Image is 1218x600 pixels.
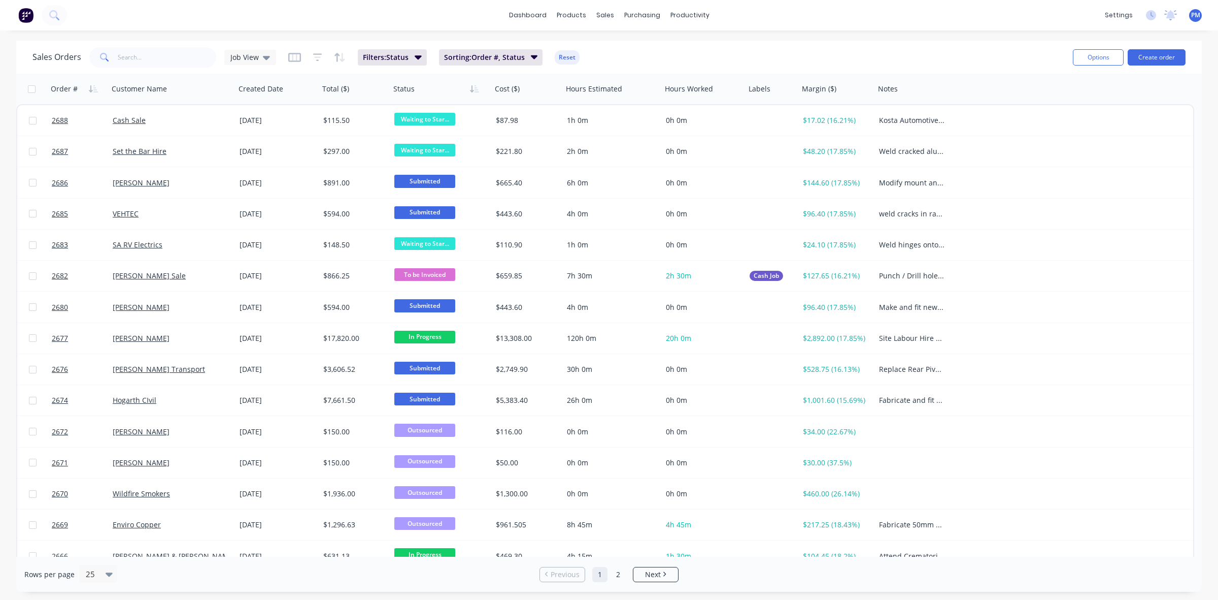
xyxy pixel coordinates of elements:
[496,458,556,468] div: $50.00
[52,354,113,385] a: 2676
[113,427,170,436] a: [PERSON_NAME]
[52,427,68,437] span: 2672
[504,8,552,23] a: dashboard
[323,271,383,281] div: $866.25
[567,302,653,312] div: 4h 0m
[754,271,779,281] span: Cash Job
[240,240,315,250] div: [DATE]
[879,364,944,374] div: Replace Rear Pivots 50mm - customer to supply bushes
[803,115,867,125] div: $17.02 (16.21%)
[496,271,556,281] div: $659.85
[394,331,455,343] span: In Progress
[52,302,68,312] span: 2680
[567,178,653,188] div: 6h 0m
[394,455,455,468] span: Outsourced
[240,364,315,374] div: [DATE]
[240,551,315,561] div: [DATE]
[113,364,205,374] a: [PERSON_NAME] Transport
[496,427,556,437] div: $116.00
[113,240,162,249] a: SA RV Electrics
[879,395,944,405] div: Fabricate and fit pintle style towbar to Ford Louisville truck
[567,551,653,561] div: 4h 15m
[496,302,556,312] div: $443.60
[666,520,691,529] span: 4h 45m
[665,84,713,94] div: Hours Worked
[18,8,33,23] img: Factory
[52,199,113,229] a: 2685
[879,333,944,343] div: Site Labour Hire 7.30am to 4.30pm - 2 men for 1 week (Basic Hand Tools only).
[32,52,81,62] h1: Sales Orders
[666,240,687,249] span: 0h 0m
[323,489,383,499] div: $1,936.00
[1191,11,1200,20] span: PM
[394,268,455,281] span: To be Invoiced
[358,49,427,66] button: Filters:Status
[567,271,653,281] div: 7h 30m
[666,115,687,125] span: 0h 0m
[52,168,113,198] a: 2686
[230,52,259,62] span: Job View
[52,146,68,156] span: 2687
[323,427,383,437] div: $150.00
[444,52,525,62] span: Sorting: Order #, Status
[803,395,867,405] div: $1,001.60 (15.69%)
[496,209,556,219] div: $443.60
[113,209,139,218] a: VEHTEC
[666,364,687,374] span: 0h 0m
[52,395,68,405] span: 2674
[567,364,653,374] div: 30h 0m
[52,489,68,499] span: 2670
[1128,49,1186,66] button: Create order
[52,510,113,540] a: 2669
[240,271,315,281] div: [DATE]
[619,8,665,23] div: purchasing
[52,364,68,374] span: 2676
[113,115,146,125] a: Cash Sale
[394,486,455,499] span: Outsourced
[240,178,315,188] div: [DATE]
[240,333,315,343] div: [DATE]
[666,395,687,405] span: 0h 0m
[551,570,580,580] span: Previous
[879,146,944,156] div: Weld cracked aluminum post, repair aluminum ring.
[666,333,691,343] span: 20h 0m
[803,271,867,281] div: $127.65 (16.21%)
[567,240,653,250] div: 1h 0m
[52,136,113,167] a: 2687
[496,520,556,530] div: $961.505
[803,551,867,561] div: $104.45 (18.2%)
[567,520,653,530] div: 8h 45m
[803,489,867,499] div: $460.00 (26.14%)
[803,178,867,188] div: $144.60 (17.85%)
[879,115,944,125] div: Kosta Automotive - Weld up Rim
[394,362,455,374] span: Submitted
[567,209,653,219] div: 4h 0m
[24,570,75,580] span: Rows per page
[567,115,653,125] div: 1h 0m
[592,567,607,582] a: Page 1 is your current page
[52,541,113,572] a: 2666
[633,570,678,580] a: Next page
[803,520,867,530] div: $217.25 (18.43%)
[803,458,867,468] div: $30.00 (37.5%)
[52,448,113,478] a: 2671
[52,105,113,136] a: 2688
[113,489,170,498] a: Wildfire Smokers
[52,385,113,416] a: 2674
[803,146,867,156] div: $48.20 (17.85%)
[496,146,556,156] div: $221.80
[879,209,944,219] div: weld cracks in ramps on beaver tail trailer
[666,302,687,312] span: 0h 0m
[879,271,944,281] div: Punch / Drill holes as marked and stamped 22mm & 18mm - 70 plates
[323,364,383,374] div: $3,606.52
[803,333,867,343] div: $2,892.00 (17.85%)
[322,84,349,94] div: Total ($)
[52,261,113,291] a: 2682
[118,47,217,68] input: Search...
[240,489,315,499] div: [DATE]
[363,52,409,62] span: Filters: Status
[879,551,944,561] div: Attend Crematorium, inspect and free up processor that was jammed. Fabricate and install racking ...
[394,548,455,561] span: In Progress
[803,302,867,312] div: $96.40 (17.85%)
[496,240,556,250] div: $110.90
